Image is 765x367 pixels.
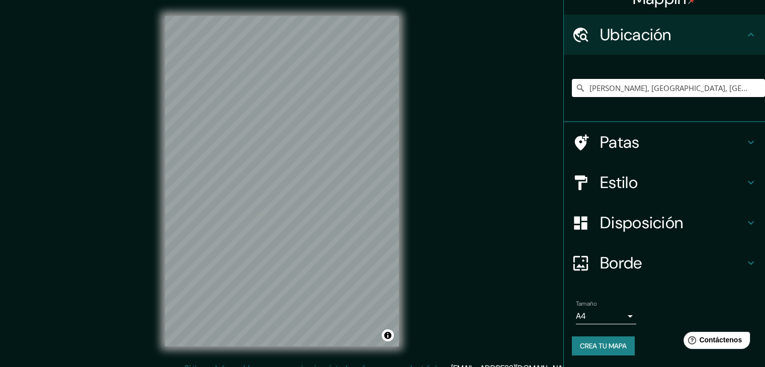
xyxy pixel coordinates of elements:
font: Disposición [600,212,683,233]
div: A4 [576,308,636,324]
div: Disposición [564,203,765,243]
canvas: Mapa [165,16,399,346]
font: Crea tu mapa [580,341,627,350]
input: Elige tu ciudad o zona [572,79,765,97]
font: Tamaño [576,300,597,308]
div: Ubicación [564,15,765,55]
div: Patas [564,122,765,162]
font: A4 [576,311,586,321]
button: Activar o desactivar atribución [382,329,394,341]
iframe: Lanzador de widgets de ayuda [675,328,754,356]
div: Borde [564,243,765,283]
font: Estilo [600,172,638,193]
font: Borde [600,252,642,273]
button: Crea tu mapa [572,336,635,355]
font: Ubicación [600,24,671,45]
font: Patas [600,132,640,153]
div: Estilo [564,162,765,203]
